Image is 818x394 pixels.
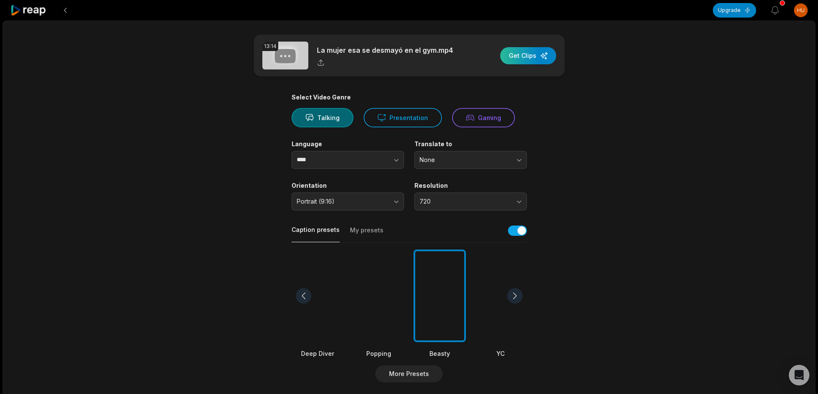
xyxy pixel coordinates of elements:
[420,156,510,164] span: None
[292,140,404,148] label: Language
[350,226,383,242] button: My presets
[414,151,527,169] button: None
[292,349,344,358] div: Deep Diver
[297,198,387,205] span: Portrait (9:16)
[364,108,442,127] button: Presentation
[414,349,466,358] div: Beasty
[713,3,756,18] button: Upgrade
[292,192,404,211] button: Portrait (9:16)
[317,45,453,55] p: La mujer esa se desmayó en el gym.mp4
[414,140,527,148] label: Translate to
[452,108,515,127] button: Gaming
[353,349,405,358] div: Popping
[292,226,340,242] button: Caption presets
[414,182,527,189] label: Resolution
[414,192,527,211] button: 720
[474,349,527,358] div: YC
[420,198,510,205] span: 720
[500,47,556,64] button: Get Clips
[375,365,443,382] button: More Presets
[789,365,809,385] div: Open Intercom Messenger
[262,42,278,51] div: 13:14
[292,182,404,189] label: Orientation
[292,108,353,127] button: Talking
[292,93,527,101] div: Select Video Genre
